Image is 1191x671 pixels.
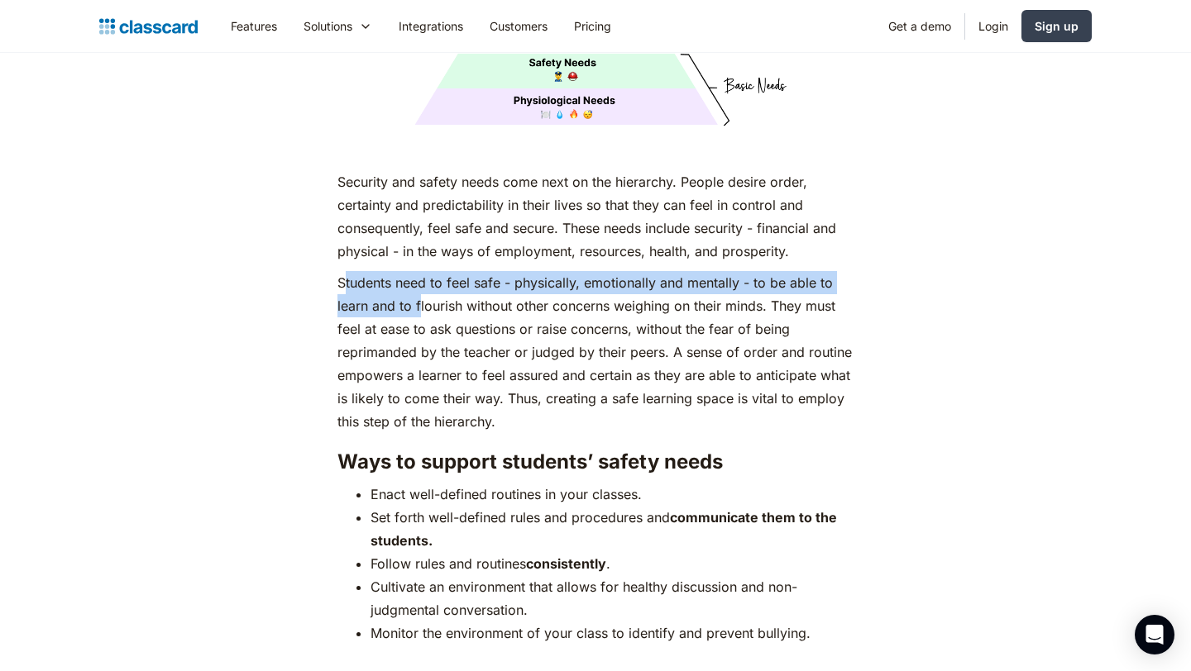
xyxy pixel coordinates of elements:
div: Solutions [290,7,385,45]
a: Login [965,7,1021,45]
h3: Ways to support students’ safety needs [337,450,853,474]
div: Open Intercom Messenger [1135,615,1174,654]
a: Features [218,7,290,45]
p: ‍ [337,139,853,162]
li: Monitor the environment of your class to identify and prevent bullying. [371,621,853,645]
div: Solutions [304,17,352,35]
a: Get a demo [875,7,964,45]
p: Security and safety needs come next on the hierarchy. People desire order, certainty and predicta... [337,170,853,263]
strong: consistently [526,555,606,572]
a: Customers [476,7,561,45]
li: Follow rules and routines . [371,552,853,575]
li: Cultivate an environment that allows for healthy discussion and non-judgmental conversation. [371,575,853,621]
a: Sign up [1021,10,1092,42]
p: Students need to feel safe - physically, emotionally and mentally - to be able to learn and to fl... [337,271,853,433]
a: Integrations [385,7,476,45]
a: Pricing [561,7,624,45]
li: Enact well-defined routines in your classes. [371,483,853,506]
a: home [99,15,198,38]
div: Sign up [1035,17,1079,35]
li: Set forth well-defined rules and procedures and [371,506,853,552]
